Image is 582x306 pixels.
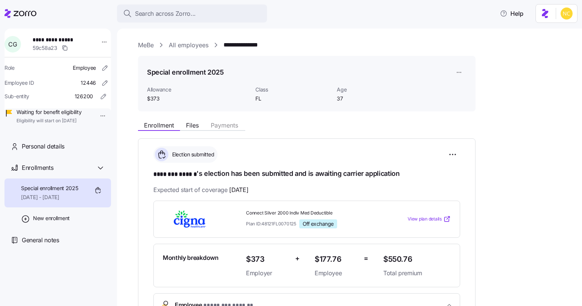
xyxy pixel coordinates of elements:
a: All employees [169,40,208,50]
span: Files [186,122,199,128]
button: Search across Zorro... [117,4,267,22]
span: $373 [147,95,249,102]
h1: Special enrollment 2025 [147,67,224,77]
span: 59c58a23 [33,44,57,52]
span: 126200 [75,93,93,100]
span: Class [255,86,331,93]
span: 37 [337,95,412,102]
span: C G [8,41,17,47]
span: + [295,253,300,264]
span: Eligibility will start on [DATE] [16,118,81,124]
span: Employee [73,64,96,72]
span: [DATE] - [DATE] [21,193,78,201]
span: [DATE] [229,185,248,195]
span: Personal details [22,142,64,151]
span: Total premium [383,268,451,278]
span: View plan details [408,216,442,223]
span: Special enrollment 2025 [21,184,78,192]
span: Plan ID: 48121FL0070125 [246,220,296,227]
span: Enrollments [22,163,53,172]
span: 12446 [81,79,96,87]
span: Connect Silver 2000 Indiv Med Deductible [246,210,377,216]
span: Payments [211,122,238,128]
span: New enrollment [33,214,70,222]
span: FL [255,95,331,102]
a: MeBe [138,40,154,50]
span: = [364,253,368,264]
span: Off exchange [303,220,334,227]
a: View plan details [408,215,451,223]
h1: 's election has been submitted and is awaiting carrier application [153,169,460,179]
span: $550.76 [383,253,451,265]
span: $177.76 [315,253,358,265]
img: Cigna Healthcare [163,210,217,228]
span: Expected start of coverage [153,185,248,195]
span: Employee ID [4,79,34,87]
span: Sub-entity [4,93,29,100]
span: Employer [246,268,289,278]
button: Help [494,6,529,21]
img: e03b911e832a6112bf72643c5874f8d8 [561,7,573,19]
span: Role [4,64,15,72]
span: General notes [22,235,59,245]
span: Employee [315,268,358,278]
span: $373 [246,253,289,265]
span: Age [337,86,412,93]
span: Waiting for benefit eligibility [16,108,81,116]
span: Election submitted [170,151,214,158]
span: Enrollment [144,122,174,128]
span: Monthly breakdown [163,253,219,262]
span: Search across Zorro... [135,9,196,18]
span: Allowance [147,86,249,93]
span: Help [500,9,523,18]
